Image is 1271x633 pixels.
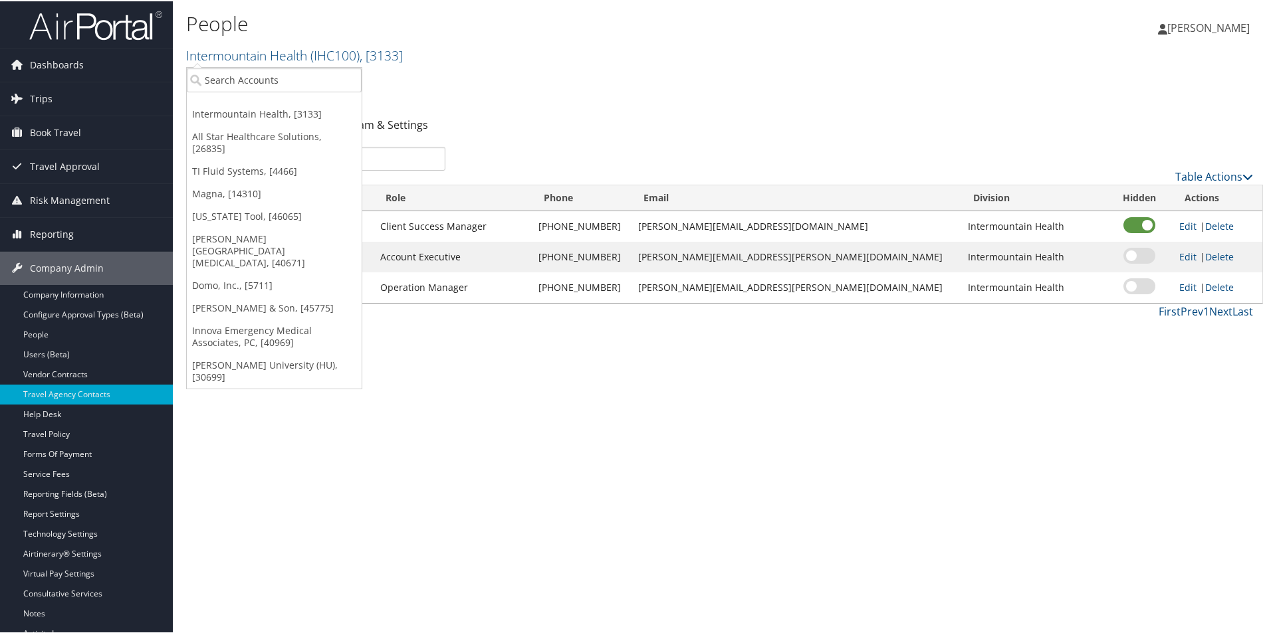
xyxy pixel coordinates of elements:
span: Dashboards [30,47,84,80]
a: Prev [1181,303,1203,317]
a: Edit [1179,280,1197,292]
td: [PERSON_NAME][EMAIL_ADDRESS][PERSON_NAME][DOMAIN_NAME] [632,271,961,302]
a: Edit [1179,249,1197,262]
td: [PHONE_NUMBER] [532,210,632,240]
input: Search Accounts [187,66,362,91]
td: Account Executive [374,240,532,271]
a: Next [1209,303,1232,317]
td: Intermountain Health [961,210,1106,240]
a: Magna, [14310] [187,181,362,204]
a: [PERSON_NAME][GEOGRAPHIC_DATA][MEDICAL_DATA], [40671] [187,226,362,273]
span: Travel Approval [30,149,100,182]
a: [US_STATE] Tool, [46065] [187,204,362,226]
a: 1 [1203,303,1209,317]
th: Role: activate to sort column ascending [374,184,532,210]
td: [PHONE_NUMBER] [532,240,632,271]
span: Book Travel [30,115,81,148]
span: Risk Management [30,183,110,216]
span: Trips [30,81,53,114]
a: Delete [1205,219,1234,231]
span: [PERSON_NAME] [1167,19,1250,34]
a: TI Fluid Systems, [4466] [187,159,362,181]
a: First [1159,303,1181,317]
a: Intermountain Health, [3133] [187,102,362,124]
span: Company Admin [30,250,104,284]
a: Delete [1205,249,1234,262]
th: Actions [1173,184,1262,210]
a: [PERSON_NAME] & Son, [45775] [187,296,362,318]
a: Delete [1205,280,1234,292]
a: [PERSON_NAME] [1158,7,1263,46]
td: Operation Manager [374,271,532,302]
a: Team & Settings [346,116,428,131]
a: Innova Emergency Medical Associates, PC, [40969] [187,318,362,353]
span: Reporting [30,217,74,250]
img: airportal-logo.png [29,9,162,40]
td: [PHONE_NUMBER] [532,271,632,302]
th: Hidden: activate to sort column ascending [1106,184,1173,210]
a: Domo, Inc., [5711] [187,273,362,296]
a: [PERSON_NAME] University (HU), [30699] [187,353,362,387]
a: Edit [1179,219,1197,231]
td: [PERSON_NAME][EMAIL_ADDRESS][DOMAIN_NAME] [632,210,961,240]
th: Division: activate to sort column ascending [961,184,1106,210]
td: Intermountain Health [961,271,1106,302]
td: [PERSON_NAME][EMAIL_ADDRESS][PERSON_NAME][DOMAIN_NAME] [632,240,961,271]
span: , [ 3133 ] [360,45,403,63]
a: All Star Healthcare Solutions, [26835] [187,124,362,159]
th: Email: activate to sort column ascending [632,184,961,210]
a: Intermountain Health [186,45,403,63]
a: Last [1232,303,1253,317]
h1: People [186,9,904,37]
th: Phone [532,184,632,210]
td: Client Success Manager [374,210,532,240]
td: | [1173,271,1262,302]
td: | [1173,240,1262,271]
td: Intermountain Health [961,240,1106,271]
td: | [1173,210,1262,240]
a: Table Actions [1175,168,1253,183]
span: ( IHC100 ) [310,45,360,63]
